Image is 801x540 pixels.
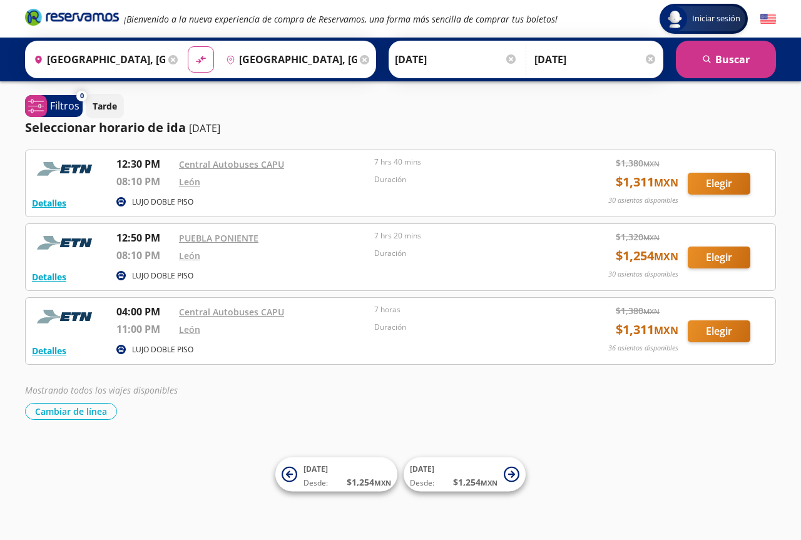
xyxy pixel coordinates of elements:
[374,478,391,487] small: MXN
[25,8,119,26] i: Brand Logo
[116,174,173,189] p: 08:10 PM
[50,98,79,113] p: Filtros
[374,304,563,315] p: 7 horas
[654,323,678,337] small: MXN
[395,44,518,75] input: Elegir Fecha
[116,304,173,319] p: 04:00 PM
[32,196,66,210] button: Detalles
[643,233,660,242] small: MXN
[189,121,220,136] p: [DATE]
[481,478,497,487] small: MXN
[616,173,678,191] span: $ 1,311
[654,250,678,263] small: MXN
[374,156,563,168] p: 7 hrs 40 mins
[32,230,101,255] img: RESERVAMOS
[32,270,66,283] button: Detalles
[616,156,660,170] span: $ 1,380
[304,464,328,474] span: [DATE]
[93,99,117,113] p: Tarde
[374,248,563,259] p: Duración
[80,91,84,101] span: 0
[29,44,165,75] input: Buscar Origen
[687,13,745,25] span: Iniciar sesión
[410,477,434,489] span: Desde:
[654,176,678,190] small: MXN
[86,94,124,118] button: Tarde
[374,174,563,185] p: Duración
[404,457,526,492] button: [DATE]Desde:$1,254MXN
[179,250,200,262] a: León
[688,247,750,268] button: Elegir
[179,232,258,244] a: PUEBLA PONIENTE
[179,323,200,335] a: León
[608,343,678,354] p: 36 asientos disponibles
[643,307,660,316] small: MXN
[688,173,750,195] button: Elegir
[616,230,660,243] span: $ 1,320
[608,269,678,280] p: 30 asientos disponibles
[616,247,678,265] span: $ 1,254
[534,44,657,75] input: Opcional
[25,95,83,117] button: 0Filtros
[374,322,563,333] p: Duración
[32,344,66,357] button: Detalles
[304,477,328,489] span: Desde:
[616,320,678,339] span: $ 1,311
[32,156,101,181] img: RESERVAMOS
[374,230,563,242] p: 7 hrs 20 mins
[116,322,173,337] p: 11:00 PM
[453,476,497,489] span: $ 1,254
[688,320,750,342] button: Elegir
[116,230,173,245] p: 12:50 PM
[25,384,178,396] em: Mostrando todos los viajes disponibles
[179,306,284,318] a: Central Autobuses CAPU
[616,304,660,317] span: $ 1,380
[124,13,558,25] em: ¡Bienvenido a la nueva experiencia de compra de Reservamos, una forma más sencilla de comprar tus...
[25,118,186,137] p: Seleccionar horario de ida
[347,476,391,489] span: $ 1,254
[608,195,678,206] p: 30 asientos disponibles
[643,159,660,168] small: MXN
[676,41,776,78] button: Buscar
[760,11,776,27] button: English
[132,196,193,208] p: LUJO DOBLE PISO
[221,44,357,75] input: Buscar Destino
[179,158,284,170] a: Central Autobuses CAPU
[116,248,173,263] p: 08:10 PM
[116,156,173,171] p: 12:30 PM
[132,344,193,355] p: LUJO DOBLE PISO
[32,304,101,329] img: RESERVAMOS
[25,8,119,30] a: Brand Logo
[410,464,434,474] span: [DATE]
[275,457,397,492] button: [DATE]Desde:$1,254MXN
[25,403,117,420] button: Cambiar de línea
[179,176,200,188] a: León
[132,270,193,282] p: LUJO DOBLE PISO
